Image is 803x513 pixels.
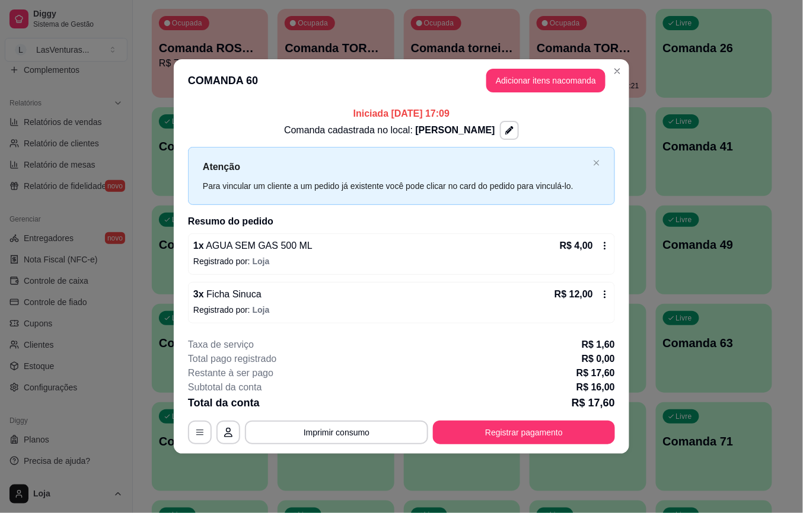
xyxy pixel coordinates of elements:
[188,380,262,395] p: Subtotal da conta
[188,338,254,352] p: Taxa de serviço
[188,366,273,380] p: Restante à ser pago
[188,352,276,366] p: Total pago registrado
[576,380,615,395] p: R$ 16,00
[608,62,627,81] button: Close
[253,305,270,315] span: Loja
[174,59,629,102] header: COMANDA 60
[203,159,588,174] p: Atenção
[193,287,262,302] p: 3 x
[582,338,615,352] p: R$ 1,60
[555,287,593,302] p: R$ 12,00
[188,395,260,411] p: Total da conta
[204,241,313,251] span: AGUA SEM GAS 500 ML
[188,107,615,121] p: Iniciada [DATE] 17:09
[204,289,262,299] span: Ficha Sinuca
[193,304,610,316] p: Registrado por:
[560,239,593,253] p: R$ 4,00
[582,352,615,366] p: R$ 0,00
[193,255,610,267] p: Registrado por:
[188,214,615,229] h2: Resumo do pedido
[433,421,615,444] button: Registrar pagamento
[593,159,600,167] button: close
[203,179,588,193] div: Para vincular um cliente a um pedido já existente você pode clicar no card do pedido para vinculá...
[486,69,606,92] button: Adicionar itens nacomanda
[253,256,270,266] span: Loja
[416,125,495,135] span: [PERSON_NAME]
[193,239,313,253] p: 1 x
[245,421,428,444] button: Imprimir consumo
[572,395,615,411] p: R$ 17,60
[284,123,495,137] p: Comanda cadastrada no local:
[576,366,615,380] p: R$ 17,60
